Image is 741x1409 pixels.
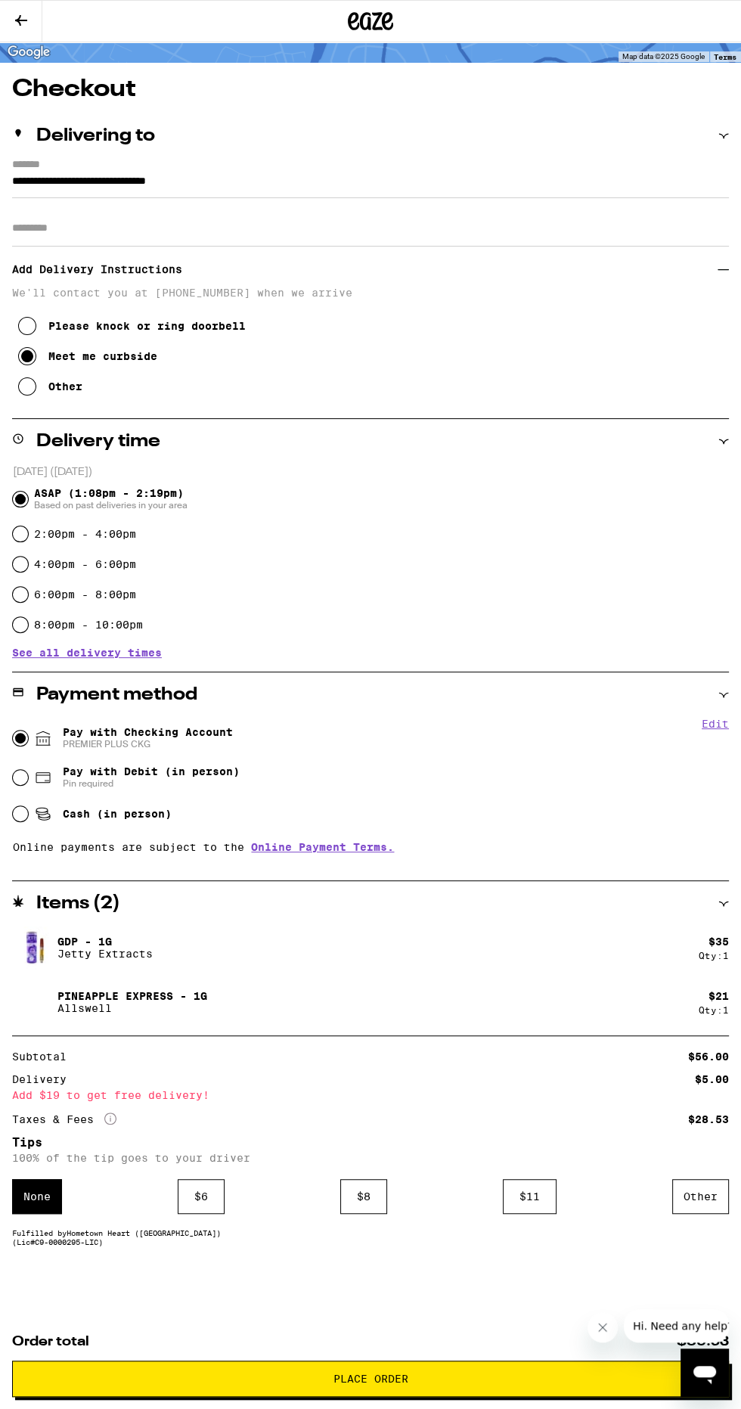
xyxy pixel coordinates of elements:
iframe: Close message [588,1312,618,1342]
div: Subtotal [12,1051,77,1062]
button: Please knock or ring doorbell [18,311,246,341]
p: Pineapple Express - 1g [57,990,207,1002]
p: 100% of the tip goes to your driver [12,1152,729,1164]
img: GDP - 1g [12,926,54,969]
span: Place Order [333,1373,408,1384]
div: $ 8 [340,1179,387,1214]
p: Online payments are subject to the [13,841,729,853]
a: Online Payment Terms. [251,841,394,853]
span: ASAP (1:08pm - 2:19pm) [34,487,188,511]
h1: Checkout [12,77,729,101]
div: Meet me curbside [48,350,157,362]
div: $56.00 [688,1051,729,1062]
div: $5.00 [695,1074,729,1085]
h2: Delivery time [36,433,160,451]
p: Jetty Extracts [57,948,153,960]
span: Pay with Debit (in person) [63,765,240,777]
div: $28.53 [688,1114,729,1125]
div: Taxes & Fees [12,1113,116,1126]
span: Map data ©2025 Google [622,52,705,61]
div: $ 6 [178,1179,225,1214]
div: None [12,1179,62,1214]
img: Google [4,42,54,62]
button: Other [18,371,82,402]
a: Open this area in Google Maps (opens a new window) [4,42,54,62]
div: Please knock or ring doorbell [48,320,246,332]
label: 6:00pm - 8:00pm [34,588,136,601]
span: Pay with Checking Account [63,726,233,750]
span: PREMIER PLUS CKG [63,738,233,750]
h2: Payment method [36,686,197,704]
p: Allswell [57,1002,207,1014]
span: Order total [12,1335,89,1348]
h2: Delivering to [36,127,155,145]
img: Pineapple Express - 1g [12,981,54,1023]
div: $ 11 [503,1179,557,1214]
span: Based on past deliveries in your area [34,499,188,511]
h5: Tips [12,1137,729,1149]
div: Other [48,380,82,393]
label: 4:00pm - 6:00pm [34,558,136,570]
p: [DATE] ([DATE]) [13,465,729,479]
div: Delivery [12,1074,77,1085]
div: $ 35 [708,936,729,948]
span: Hi. Need any help? [9,11,109,23]
iframe: Button to launch messaging window [681,1348,729,1397]
span: Cash (in person) [63,808,172,820]
div: Other [672,1179,729,1214]
p: GDP - 1g [57,936,153,948]
label: 2:00pm - 4:00pm [34,528,136,540]
button: Edit [702,718,729,730]
div: Add $19 to get free delivery! [12,1090,729,1100]
div: Qty: 1 [699,1005,729,1015]
label: 8:00pm - 10:00pm [34,619,143,631]
span: Pin required [63,777,240,790]
h2: Items ( 2 ) [36,895,120,913]
h3: Add Delivery Instructions [12,252,718,287]
iframe: Message from company [624,1309,729,1342]
button: See all delivery times [12,647,162,658]
div: $ 21 [708,990,729,1002]
button: Meet me curbside [18,341,157,371]
a: Terms [714,52,736,61]
button: Place Order [12,1361,729,1397]
div: Qty: 1 [699,951,729,961]
p: We'll contact you at [PHONE_NUMBER] when we arrive [12,287,729,299]
div: Fulfilled by Hometown Heart ([GEOGRAPHIC_DATA]) (Lic# C9-0000295-LIC ) [12,1228,729,1246]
